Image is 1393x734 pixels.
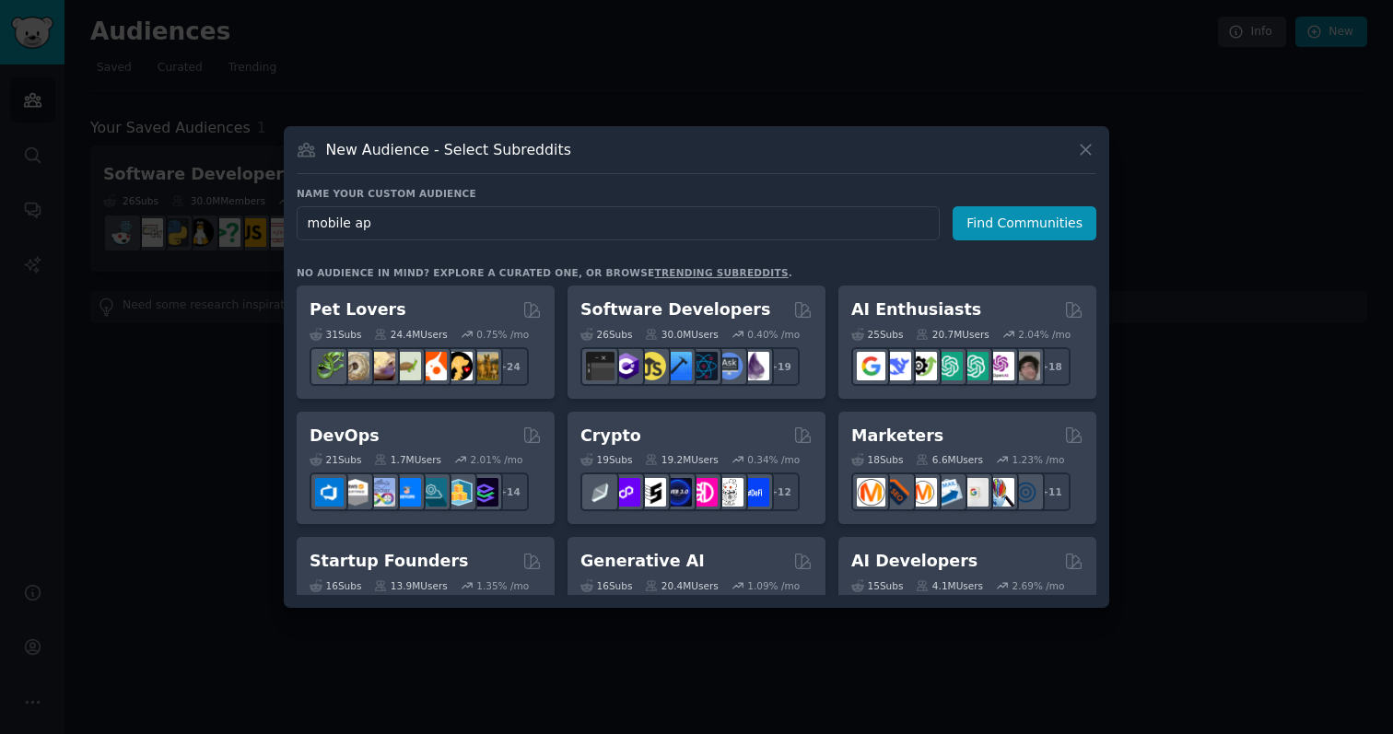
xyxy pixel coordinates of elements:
[761,472,800,511] div: + 12
[934,478,963,507] img: Emailmarketing
[315,352,344,380] img: herpetology
[715,478,743,507] img: CryptoNews
[857,352,885,380] img: GoogleGeminiAI
[851,550,977,573] h2: AI Developers
[851,425,943,448] h2: Marketers
[326,140,571,159] h3: New Audience - Select Subreddits
[638,352,666,380] img: learnjavascript
[908,478,937,507] img: AskMarketing
[297,187,1096,200] h3: Name your custom audience
[1013,453,1065,466] div: 1.23 % /mo
[310,579,361,592] div: 16 Sub s
[580,298,770,321] h2: Software Developers
[715,352,743,380] img: AskComputerScience
[374,453,441,466] div: 1.7M Users
[747,579,800,592] div: 1.09 % /mo
[612,478,640,507] img: 0xPolygon
[392,352,421,380] img: turtle
[986,352,1014,380] img: OpenAIDev
[471,453,523,466] div: 2.01 % /mo
[310,550,468,573] h2: Startup Founders
[310,453,361,466] div: 21 Sub s
[374,579,447,592] div: 13.9M Users
[444,478,473,507] img: aws_cdk
[857,478,885,507] img: content_marketing
[1018,328,1071,341] div: 2.04 % /mo
[612,352,640,380] img: csharp
[310,298,406,321] h2: Pet Lovers
[367,478,395,507] img: Docker_DevOps
[374,328,447,341] div: 24.4M Users
[418,478,447,507] img: platformengineering
[470,478,498,507] img: PlatformEngineers
[654,267,788,278] a: trending subreddits
[916,579,983,592] div: 4.1M Users
[418,352,447,380] img: cockatiel
[851,298,981,321] h2: AI Enthusiasts
[761,347,800,386] div: + 19
[476,579,529,592] div: 1.35 % /mo
[586,352,615,380] img: software
[1012,478,1040,507] img: OnlineMarketing
[908,352,937,380] img: AItoolsCatalog
[297,266,792,279] div: No audience in mind? Explore a curated one, or browse .
[960,352,989,380] img: chatgpt_prompts_
[741,478,769,507] img: defi_
[883,352,911,380] img: DeepSeek
[986,478,1014,507] img: MarketingResearch
[689,352,718,380] img: reactnative
[315,478,344,507] img: azuredevops
[1012,352,1040,380] img: ArtificalIntelligence
[689,478,718,507] img: defiblockchain
[470,352,498,380] img: dogbreed
[934,352,963,380] img: chatgpt_promptDesign
[1032,347,1071,386] div: + 18
[586,478,615,507] img: ethfinance
[310,425,380,448] h2: DevOps
[341,478,369,507] img: AWS_Certified_Experts
[953,206,1096,240] button: Find Communities
[851,579,903,592] div: 15 Sub s
[580,550,705,573] h2: Generative AI
[367,352,395,380] img: leopardgeckos
[645,328,718,341] div: 30.0M Users
[444,352,473,380] img: PetAdvice
[916,453,983,466] div: 6.6M Users
[663,352,692,380] img: iOSProgramming
[392,478,421,507] img: DevOpsLinks
[851,328,903,341] div: 25 Sub s
[310,328,361,341] div: 31 Sub s
[916,328,989,341] div: 20.7M Users
[851,453,903,466] div: 18 Sub s
[490,347,529,386] div: + 24
[1013,579,1065,592] div: 2.69 % /mo
[663,478,692,507] img: web3
[580,328,632,341] div: 26 Sub s
[747,453,800,466] div: 0.34 % /mo
[341,352,369,380] img: ballpython
[580,453,632,466] div: 19 Sub s
[960,478,989,507] img: googleads
[476,328,529,341] div: 0.75 % /mo
[638,478,666,507] img: ethstaker
[645,579,718,592] div: 20.4M Users
[1032,472,1071,511] div: + 11
[645,453,718,466] div: 19.2M Users
[580,425,641,448] h2: Crypto
[741,352,769,380] img: elixir
[490,472,529,511] div: + 14
[297,206,940,240] input: Pick a short name, like "Digital Marketers" or "Movie-Goers"
[580,579,632,592] div: 16 Sub s
[883,478,911,507] img: bigseo
[747,328,800,341] div: 0.40 % /mo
